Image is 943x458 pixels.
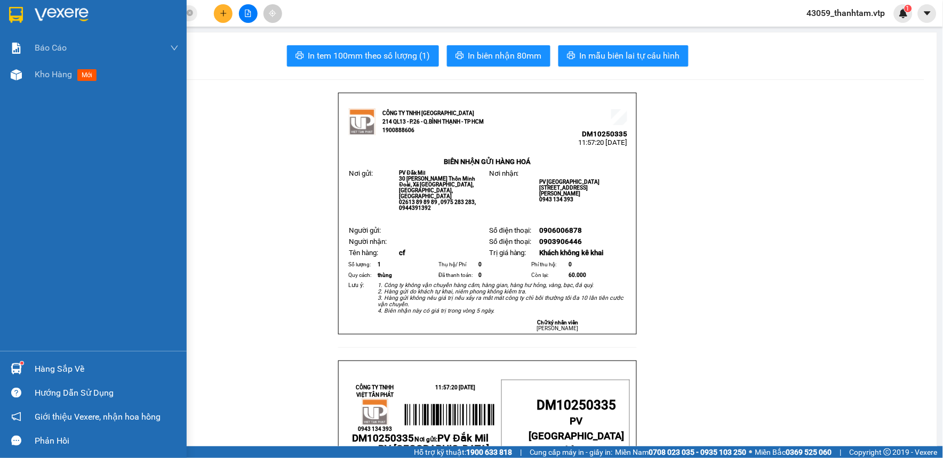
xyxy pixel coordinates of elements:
[349,249,378,257] span: Tên hàng:
[378,282,624,314] em: 1. Công ty không vận chuyển hàng cấm, hàng gian, hàng hư hỏng, vàng, bạc, đá quý. 2. Hàng gửi do ...
[35,410,161,423] span: Giới thiệu Vexere, nhận hoa hồng
[35,41,67,54] span: Báo cáo
[884,448,891,456] span: copyright
[9,7,23,23] img: logo-vxr
[35,361,179,377] div: Hàng sắp về
[11,388,21,398] span: question-circle
[649,448,747,456] strong: 0708 023 035 - 0935 103 250
[569,261,572,267] span: 0
[478,261,482,267] span: 0
[537,325,579,331] span: [PERSON_NAME]
[529,415,624,442] span: PV [GEOGRAPHIC_DATA]
[905,5,912,12] sup: 1
[899,9,908,18] img: icon-new-feature
[244,10,252,17] span: file-add
[101,48,150,56] span: 11:57:20 [DATE]
[11,363,22,374] img: warehouse-icon
[923,9,932,18] span: caret-down
[349,238,387,246] span: Người nhận:
[580,49,680,62] span: In mẫu biên lai tự cấu hình
[415,436,489,443] span: Nơi gửi:
[82,74,99,89] span: Nơi nhận:
[755,446,832,458] span: Miền Bắc
[11,412,21,422] span: notification
[35,385,179,401] div: Hướng dẫn sử dụng
[352,432,414,444] span: DM10250335
[520,446,522,458] span: |
[399,170,426,176] span: PV Đắk Mil
[444,158,531,166] strong: BIÊN NHẬN GỬI HÀNG HOÁ
[437,259,477,270] td: Thụ hộ/ Phí
[105,40,150,48] span: DM10250335
[489,169,519,177] span: Nơi nhận:
[349,169,373,177] span: Nơi gửi:
[11,69,22,80] img: warehouse-icon
[530,259,568,270] td: Phí thu hộ:
[537,320,578,325] strong: Chữ ký nhân viên
[214,4,233,23] button: plus
[35,433,179,449] div: Phản hồi
[540,185,588,197] span: [STREET_ADDRESS][PERSON_NAME]
[786,448,832,456] strong: 0369 525 060
[455,51,464,61] span: printer
[36,75,62,80] span: PV Đắk Mil
[530,446,613,458] span: Cung cấp máy in - giấy in:
[540,226,582,234] span: 0906006878
[348,282,364,289] span: Lưu ý:
[187,10,193,16] span: close-circle
[616,446,747,458] span: Miền Nam
[187,9,193,19] span: close-circle
[478,272,482,278] span: 0
[906,5,910,12] span: 1
[37,64,124,72] strong: BIÊN NHẬN GỬI HÀNG HOÁ
[170,44,179,52] span: down
[11,43,22,54] img: solution-icon
[378,272,392,278] span: thùng
[840,446,842,458] span: |
[540,179,600,185] span: PV [GEOGRAPHIC_DATA]
[489,238,531,246] span: Số điện thoại:
[378,261,381,267] span: 1
[287,45,439,67] button: printerIn tem 100mm theo số lượng (1)
[77,69,97,81] span: mới
[349,109,375,135] img: logo
[466,448,512,456] strong: 1900 633 818
[239,4,258,23] button: file-add
[567,51,576,61] span: printer
[489,226,531,234] span: Số điện thoại:
[399,249,406,257] span: cf
[399,176,476,199] span: 30 [PERSON_NAME] Thôn Minh Đoài, Xã [GEOGRAPHIC_DATA], [GEOGRAPHIC_DATA], [GEOGRAPHIC_DATA]
[220,10,227,17] span: plus
[399,199,476,211] span: 02613 89 89 89 , 0975 283 283, 0944391392
[358,426,392,432] span: 0943 134 393
[540,249,604,257] span: Khách không kê khai
[749,450,753,454] span: ⚪️
[563,444,588,456] span: thùng
[540,197,574,202] span: 0943 134 393
[569,272,586,278] span: 60.000
[11,436,21,446] span: message
[414,446,512,458] span: Hỗ trợ kỹ thuật:
[11,74,22,89] span: Nơi gửi:
[308,49,430,62] span: In tem 100mm theo số lượng (1)
[540,238,582,246] span: 0903906446
[437,270,477,281] td: Đã thanh toán:
[918,4,937,23] button: caret-down
[537,398,616,413] span: DM10250335
[347,259,376,270] td: Số lượng:
[35,69,72,79] span: Kho hàng
[468,49,542,62] span: In biên nhận 80mm
[379,443,490,455] span: PV [GEOGRAPHIC_DATA]
[435,385,475,390] span: 11:57:20 [DATE]
[447,45,550,67] button: printerIn biên nhận 80mm
[362,399,388,426] img: logo
[798,6,894,20] span: 43059_thanhtam.vtp
[20,362,23,365] sup: 1
[530,270,568,281] td: Còn lại:
[295,51,304,61] span: printer
[582,130,627,138] span: DM10250335
[382,110,484,133] strong: CÔNG TY TNHH [GEOGRAPHIC_DATA] 214 QL13 - P.26 - Q.BÌNH THẠNH - TP HCM 1900888606
[558,45,689,67] button: printerIn mẫu biên lai tự cấu hình
[349,226,381,234] span: Người gửi:
[578,138,627,146] span: 11:57:20 [DATE]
